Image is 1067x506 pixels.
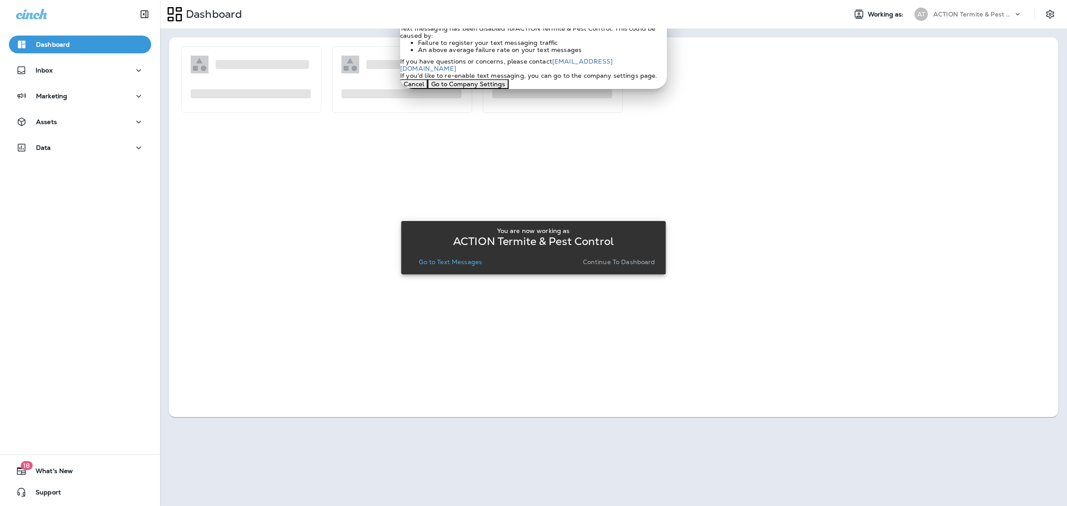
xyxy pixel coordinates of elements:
button: Settings [1042,6,1058,22]
p: ACTION Termite & Pest Control [933,11,1013,18]
p: Go to Text Messages [419,258,482,265]
button: Cancel [400,79,428,89]
div: Text messaging has been disabled for ACTION Termite & Pest Control . This could be caused by: [400,25,667,39]
span: Support [27,489,61,499]
span: What's New [27,467,73,478]
div: AT [915,8,928,21]
span: Working as: [868,11,906,18]
p: Inbox [36,67,52,74]
p: Dashboard [36,41,70,48]
a: [EMAIL_ADDRESS][DOMAIN_NAME] [400,57,613,72]
span: 18 [20,461,32,470]
div: If you'd like to re-enable text messaging, you can go to the company settings page. [400,72,667,79]
p: You are now working as [497,227,570,234]
p: Data [36,144,51,151]
button: Collapse Sidebar [132,5,157,23]
p: Marketing [36,92,67,100]
p: Dashboard [182,8,242,21]
p: Assets [36,118,57,125]
p: ACTION Termite & Pest Control [453,238,614,245]
p: Continue to Dashboard [583,258,655,265]
div: If you have questions or concerns, please contact [400,58,667,72]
